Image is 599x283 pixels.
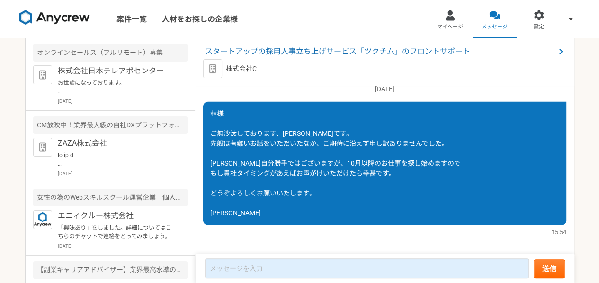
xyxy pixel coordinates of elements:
[58,210,175,221] p: エニィクルー株式会社
[210,110,461,217] span: 林様 ご無沙汰しております、[PERSON_NAME]です。 先般は有難いお話をいただいたなか、ご期待に沿えず申し訳ありませんでした。 [PERSON_NAME]自分勝手ではございますが、10月...
[203,59,222,78] img: default_org_logo-42cde973f59100197ec2c8e796e4974ac8490bb5b08a0eb061ff975e4574aa76.png
[58,242,188,249] p: [DATE]
[205,46,555,57] span: スタートアップの採用人事立ち上げサービス「ツクチム」のフロントサポート
[534,23,544,31] span: 設定
[33,116,188,134] div: CM放映中！業界最大級の自社DXプラットフォームのコンサルティング営業【在宅】
[33,138,52,157] img: default_org_logo-42cde973f59100197ec2c8e796e4974ac8490bb5b08a0eb061ff975e4574aa76.png
[33,261,188,279] div: 【副業キャリアアドバイザー】業界最高水準の報酬率で還元します！
[33,44,188,62] div: オンラインセールス（フルリモート）募集
[58,170,188,177] p: [DATE]
[58,223,175,240] p: 「興味あり」をしました。詳細についてはこちらのチャットで連絡をとってみましょう。
[552,228,566,237] span: 15:54
[58,65,175,77] p: 株式会社日本テレアポセンター
[534,259,565,278] button: 送信
[33,189,188,206] div: 女性の為のWebスキルスクール運営企業 個人営業（フルリモート）
[58,151,175,168] p: lo ip d sitametcons。 ADIPiscingelitse。 do、eiusmodtemporincididuntutlaboreetdo。 magnaaliquaenima、m...
[33,210,52,229] img: logo_text_blue_01.png
[33,65,52,84] img: default_org_logo-42cde973f59100197ec2c8e796e4974ac8490bb5b08a0eb061ff975e4574aa76.png
[19,10,90,25] img: 8DqYSo04kwAAAAASUVORK5CYII=
[58,138,175,149] p: ZAZA株式会社
[437,23,463,31] span: マイページ
[58,97,188,105] p: [DATE]
[226,64,257,74] p: 株式会社C
[58,79,175,96] p: お世話になっております。 プロフィール拝見してとても魅力的なご経歴で、 ぜひ一度、弊社面談をお願いできないでしょうか？ [URL][DOMAIN_NAME][DOMAIN_NAME] 当社ですが...
[203,84,566,94] p: [DATE]
[482,23,508,31] span: メッセージ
